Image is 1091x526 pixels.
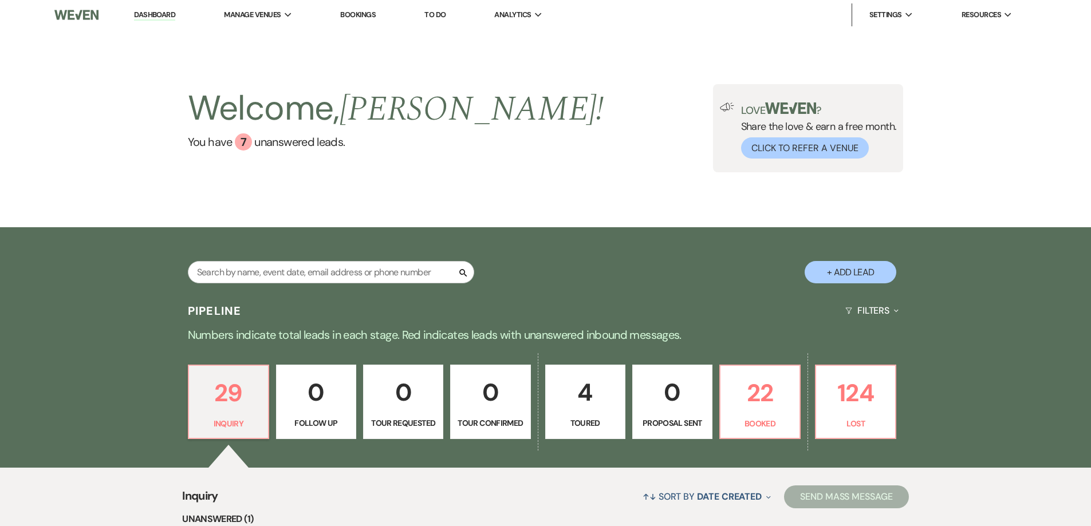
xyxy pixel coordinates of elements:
[283,373,349,412] p: 0
[719,365,801,439] a: 22Booked
[224,9,281,21] span: Manage Venues
[371,373,436,412] p: 0
[494,9,531,21] span: Analytics
[805,261,896,283] button: + Add Lead
[638,481,775,512] button: Sort By Date Created
[371,417,436,429] p: Tour Requested
[841,295,903,326] button: Filters
[765,102,816,114] img: weven-logo-green.svg
[340,83,604,136] span: [PERSON_NAME] !
[727,374,793,412] p: 22
[133,326,958,344] p: Numbers indicate total leads in each stage. Red indicates leads with unanswered inbound messages.
[553,373,618,412] p: 4
[276,365,356,439] a: 0Follow Up
[553,417,618,429] p: Toured
[643,491,656,503] span: ↑↓
[720,102,734,112] img: loud-speaker-illustration.svg
[283,417,349,429] p: Follow Up
[188,261,474,283] input: Search by name, event date, email address or phone number
[134,10,175,21] a: Dashboard
[727,417,793,430] p: Booked
[962,9,1001,21] span: Resources
[188,133,604,151] a: You have 7 unanswered leads.
[823,374,888,412] p: 124
[188,84,604,133] h2: Welcome,
[640,417,705,429] p: Proposal Sent
[196,417,261,430] p: Inquiry
[450,365,530,439] a: 0Tour Confirmed
[697,491,762,503] span: Date Created
[188,365,269,439] a: 29Inquiry
[363,365,443,439] a: 0Tour Requested
[869,9,902,21] span: Settings
[734,102,897,159] div: Share the love & earn a free month.
[784,485,909,508] button: Send Mass Message
[235,133,252,151] div: 7
[741,102,897,116] p: Love ?
[741,137,869,159] button: Click to Refer a Venue
[815,365,896,439] a: 124Lost
[640,373,705,412] p: 0
[340,10,376,19] a: Bookings
[188,303,242,319] h3: Pipeline
[458,417,523,429] p: Tour Confirmed
[545,365,625,439] a: 4Toured
[196,374,261,412] p: 29
[823,417,888,430] p: Lost
[54,3,98,27] img: Weven Logo
[424,10,446,19] a: To Do
[182,487,218,512] span: Inquiry
[458,373,523,412] p: 0
[632,365,712,439] a: 0Proposal Sent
